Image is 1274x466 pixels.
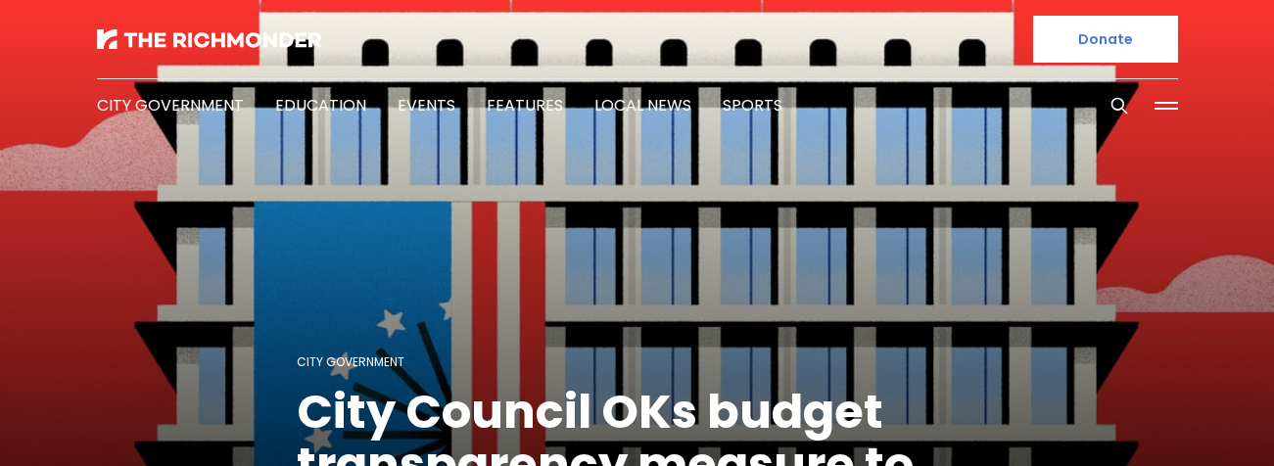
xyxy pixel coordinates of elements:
a: Events [398,94,455,116]
a: Local News [594,94,691,116]
a: Education [275,94,366,116]
a: Sports [723,94,782,116]
iframe: portal-trigger [1109,370,1274,466]
a: Features [487,94,563,116]
a: Donate [1033,16,1178,63]
a: City Government [297,353,404,370]
button: Search this site [1105,91,1134,120]
img: The Richmonder [97,29,322,49]
a: City Government [97,94,244,116]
